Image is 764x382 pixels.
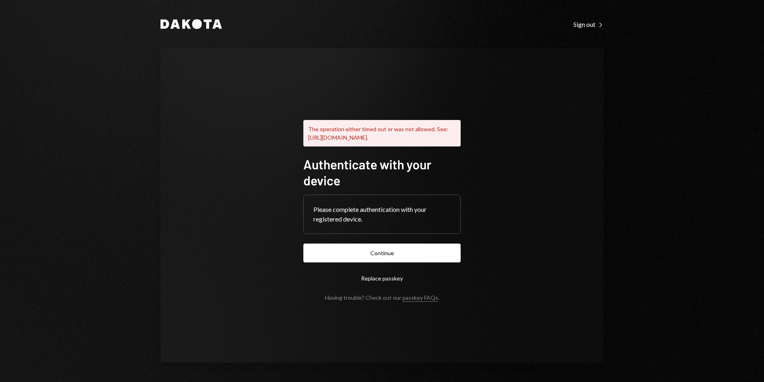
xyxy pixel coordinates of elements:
[573,20,603,28] a: Sign out
[325,294,439,301] div: Having trouble? Check out our .
[402,294,438,302] a: passkey FAQs
[303,269,461,288] button: Replace passkey
[303,120,461,146] div: The operation either timed out or was not allowed. See: [URL][DOMAIN_NAME].
[313,205,451,224] div: Please complete authentication with your registered device.
[303,156,461,188] h1: Authenticate with your device
[303,244,461,262] button: Continue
